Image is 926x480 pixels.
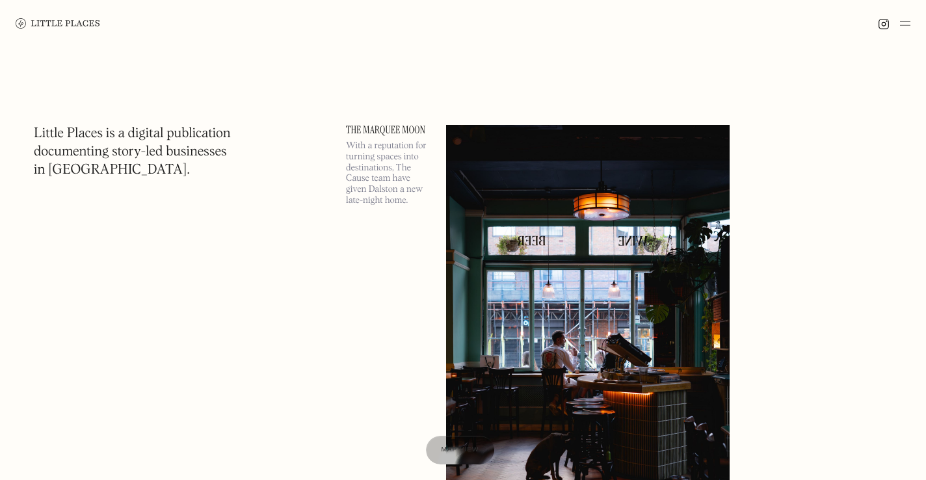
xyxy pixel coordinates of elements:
h1: Little Places is a digital publication documenting story-led businesses in [GEOGRAPHIC_DATA]. [34,125,231,180]
p: With a reputation for turning spaces into destinations, The Cause team have given Dalston a new l... [346,140,430,206]
span: Map view [442,446,479,453]
a: The Marquee Moon [346,125,430,135]
a: Map view [426,436,495,464]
